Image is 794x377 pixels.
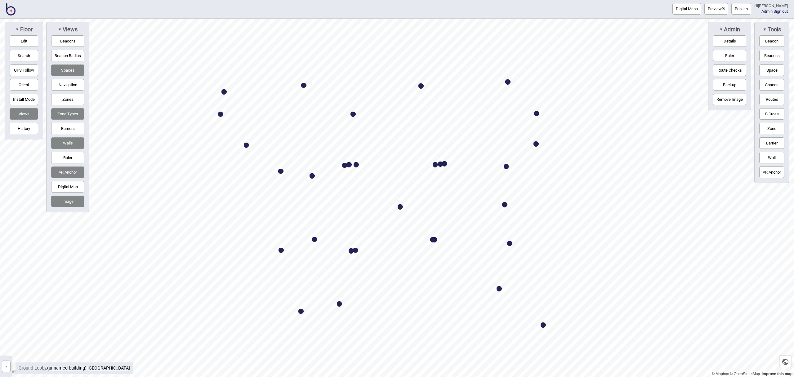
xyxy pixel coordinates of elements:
[10,35,38,47] button: Edit
[759,108,784,120] button: B.Cross
[87,366,130,371] a: [GEOGRAPHIC_DATA]
[10,123,38,134] button: History
[51,79,84,91] button: Navigation
[218,112,223,117] div: Map marker
[51,196,84,207] button: Image
[713,50,746,61] button: Ruler
[759,137,784,149] button: Barrier
[47,366,87,371] a: (unnamed building)
[767,26,781,33] span: Tools
[759,152,784,163] button: Wall
[713,64,746,76] button: Route Checks
[534,111,539,116] div: Map marker
[51,108,84,120] button: Zone Types
[507,241,512,246] div: Map marker
[432,237,437,242] div: Map marker
[761,9,773,14] a: Admin
[51,123,84,134] button: Barriers
[58,27,62,32] span: ▼
[763,27,766,32] span: ▼
[221,89,227,95] div: Map marker
[0,362,12,369] a: »
[312,237,317,242] div: Map marker
[51,137,84,149] button: Walls
[10,94,38,105] button: Install Mode
[533,141,539,147] div: Map marker
[541,322,546,328] div: Map marker
[298,309,304,314] div: Map marker
[418,83,424,89] div: Map marker
[704,3,728,15] a: Previewpreview
[47,366,87,371] span: ,
[759,123,784,134] button: Zone
[349,248,354,254] div: Map marker
[713,94,746,105] button: Remove Image
[762,372,792,376] a: Map feedback
[672,3,701,15] button: Digital Maps
[350,112,356,117] div: Map marker
[719,27,723,32] span: ▼
[244,143,249,148] div: Map marker
[354,162,359,167] div: Map marker
[62,26,78,33] span: Views
[759,50,784,61] button: Beacons
[15,27,19,32] span: ▼
[759,35,784,47] button: Beacon
[353,248,358,253] div: Map marker
[502,202,507,207] div: Map marker
[504,164,509,169] div: Map marker
[337,301,342,307] div: Map marker
[713,79,746,91] button: Backup
[761,9,774,14] span: |
[774,9,788,14] button: Sign out
[346,162,352,167] div: Map marker
[6,3,16,16] img: BindiMaps CMS
[759,94,784,105] button: Routes
[2,361,11,372] button: »
[51,166,84,178] button: AR Anchor
[497,286,502,291] div: Map marker
[759,64,784,76] button: Space
[10,64,38,76] button: GPS Follow
[712,372,729,376] a: Mapbox
[723,26,740,33] span: Admin
[505,79,511,85] div: Map marker
[10,108,38,120] button: Views
[442,161,447,166] div: Map marker
[51,181,84,193] button: Digital Map
[433,162,438,167] div: Map marker
[51,64,84,76] button: Spaces
[2,368,29,375] a: Mapbox logo
[279,248,284,253] div: Map marker
[722,7,725,10] img: preview
[731,3,751,15] button: Publish
[51,94,84,105] button: Zones
[759,79,784,91] button: Spaces
[713,35,746,47] button: Details
[19,26,33,33] span: Floor
[754,3,788,9] div: Hi [PERSON_NAME]
[51,152,84,163] button: Ruler
[704,3,728,15] button: Preview
[398,204,403,210] div: Map marker
[430,237,435,242] div: Map marker
[51,35,84,47] button: Beacons
[759,166,784,178] button: AR Anchor
[278,169,283,174] div: Map marker
[310,173,315,179] div: Map marker
[342,163,347,168] div: Map marker
[51,50,84,61] button: Beacon Radius
[438,162,443,167] div: Map marker
[10,79,38,91] button: Orient
[730,372,760,376] a: OpenStreetMap
[10,50,38,61] button: Search
[301,83,306,88] div: Map marker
